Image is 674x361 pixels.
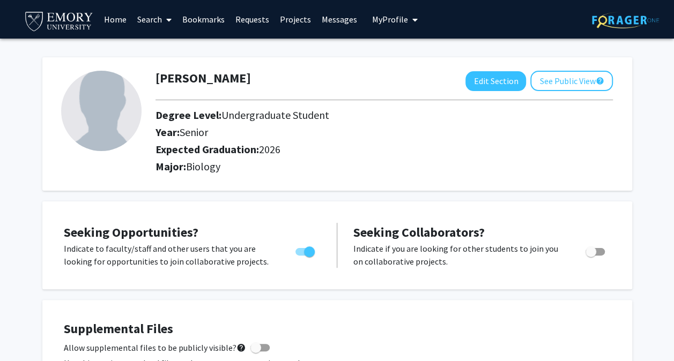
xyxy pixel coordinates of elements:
[64,224,198,240] span: Seeking Opportunities?
[155,109,539,122] h2: Degree Level:
[64,341,246,354] span: Allow supplemental files to be publicly visible?
[275,1,316,38] a: Projects
[592,12,659,28] img: ForagerOne Logo
[64,321,611,337] h4: Supplemental Files
[291,242,321,258] div: Toggle
[259,142,280,156] span: 2026
[221,108,329,122] span: Undergraduate Student
[236,341,246,354] mat-icon: help
[155,126,539,139] h2: Year:
[595,74,604,87] mat-icon: help
[581,242,611,258] div: Toggle
[61,71,142,151] img: Profile Picture
[155,143,539,156] h2: Expected Graduation:
[230,1,275,38] a: Requests
[530,71,613,91] button: See Public View
[316,1,362,38] a: Messages
[465,71,526,91] button: Edit Section
[155,71,251,86] h1: [PERSON_NAME]
[8,313,46,353] iframe: Chat
[353,224,485,240] span: Seeking Collaborators?
[64,242,275,268] p: Indicate to faculty/staff and other users that you are looking for opportunities to join collabor...
[353,242,565,268] p: Indicate if you are looking for other students to join you on collaborative projects.
[186,160,220,173] span: Biology
[177,1,230,38] a: Bookmarks
[372,14,408,25] span: My Profile
[99,1,132,38] a: Home
[155,160,613,173] h2: Major:
[180,125,208,139] span: Senior
[24,9,95,33] img: Emory University Logo
[132,1,177,38] a: Search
